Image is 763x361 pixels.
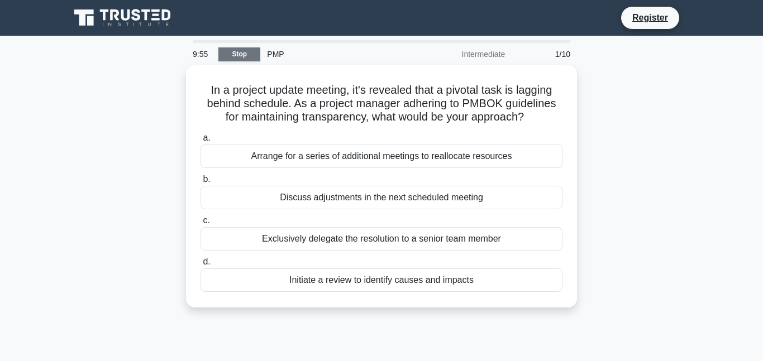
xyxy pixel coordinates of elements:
[512,43,577,65] div: 1/10
[199,83,564,124] h5: In a project update meeting, it's revealed that a pivotal task is lagging behind schedule. As a p...
[218,47,260,61] a: Stop
[201,145,562,168] div: Arrange for a series of additional meetings to reallocate resources
[201,268,562,292] div: Initiate a review to identify causes and impacts
[203,174,210,184] span: b.
[203,133,210,142] span: a.
[186,43,218,65] div: 9:55
[414,43,512,65] div: Intermediate
[203,215,209,225] span: c.
[201,227,562,251] div: Exclusively delegate the resolution to a senior team member
[626,11,675,25] a: Register
[260,43,414,65] div: PMP
[201,186,562,209] div: Discuss adjustments in the next scheduled meeting
[203,257,210,266] span: d.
